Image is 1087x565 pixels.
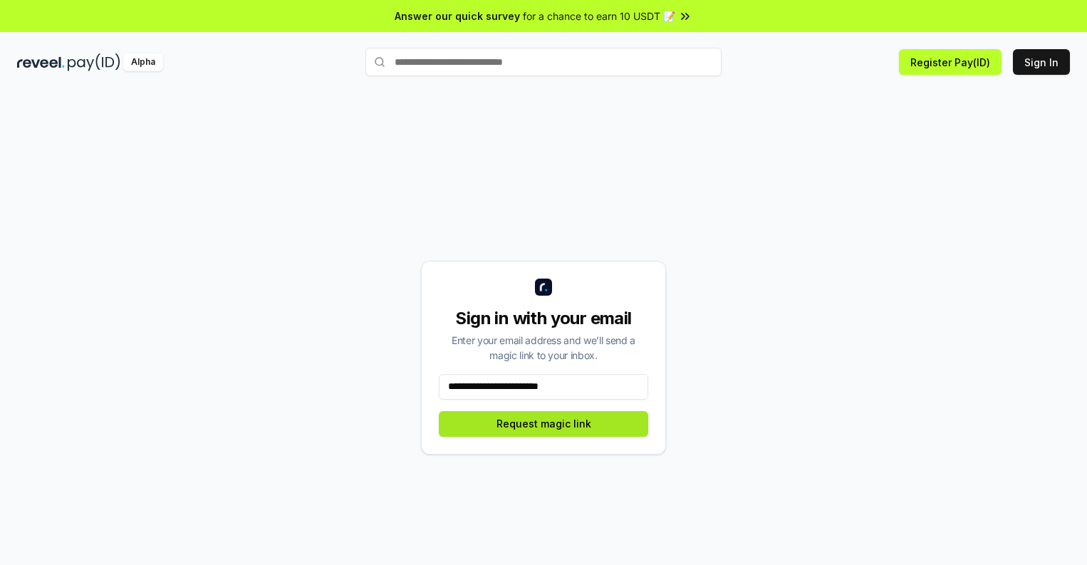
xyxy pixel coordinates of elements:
span: for a chance to earn 10 USDT 📝 [523,9,675,24]
img: logo_small [535,279,552,296]
img: reveel_dark [17,53,65,71]
div: Alpha [123,53,163,71]
button: Register Pay(ID) [899,49,1002,75]
div: Enter your email address and we’ll send a magic link to your inbox. [439,333,648,363]
button: Request magic link [439,411,648,437]
img: pay_id [68,53,120,71]
div: Sign in with your email [439,307,648,330]
button: Sign In [1013,49,1070,75]
span: Answer our quick survey [395,9,520,24]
